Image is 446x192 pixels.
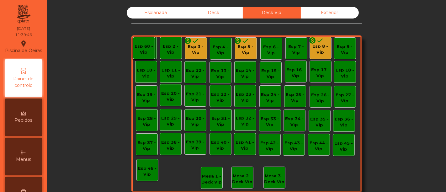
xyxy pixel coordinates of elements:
[310,67,331,79] div: Esp 17 - Vip
[242,37,249,45] i: done
[232,173,253,185] div: Mesa 2 - Deck Vip
[235,44,257,56] div: Esp 5 - Vip
[185,115,206,128] div: Esp 30 - Vip
[283,140,305,152] div: Esp 43 - Vip
[185,91,206,103] div: Esp 21 - Vip
[209,37,217,45] i: monetization_on
[137,165,158,178] div: Esp 46 - Vip
[234,37,242,45] i: monetization_on
[210,115,231,128] div: Esp 31 - Vip
[285,67,306,79] div: Esp 16 - Vip
[217,37,224,45] i: done
[259,140,280,152] div: Esp 42 - Vip
[264,173,285,185] div: Mesa 3 - Deck Vip
[309,116,330,128] div: Esp 35 - Vip
[310,92,331,104] div: Esp 26 - Vip
[184,37,192,45] i: monetization_on
[160,67,182,79] div: Esp 11 - Vip
[16,156,31,163] span: Menus
[136,92,157,104] div: Esp 19 - Vip
[308,140,330,152] div: Esp 44 - Vip
[185,7,243,19] div: Deck
[136,115,157,128] div: Esp 28 - Vip
[333,116,355,128] div: Esp 36 - Vip
[310,43,331,56] div: Esp 8 - Vip
[284,92,306,104] div: Esp 25 - Vip
[185,67,206,80] div: Esp 12 - Vip
[17,26,30,31] div: [DATE]
[210,91,231,104] div: Esp 22 - Vip
[5,39,42,55] div: Piscina de Oeiras
[301,7,359,19] div: Exterior
[235,91,256,104] div: Esp 23 - Vip
[260,68,281,80] div: Esp 15 - Vip
[6,76,41,89] span: Painel de controlo
[20,40,27,47] i: location_on
[136,140,157,152] div: Esp 37 - Vip
[160,115,181,127] div: Esp 29 - Vip
[259,116,281,128] div: Esp 33 - Vip
[160,139,181,152] div: Esp 38 - Vip
[243,7,301,19] div: Deck Vip
[15,32,32,38] div: 11:39:46
[309,37,316,44] i: monetization_on
[201,173,222,185] div: Mesa 1 - Deck Vip
[210,44,231,56] div: Esp 4 - Vip
[334,44,356,56] div: Esp 9 - Vip
[235,67,256,80] div: Esp 14 - Vip
[133,43,155,56] div: Esp 60 - Vip
[185,44,207,56] div: Esp 3 - Vip
[160,43,182,56] div: Esp 2 - Vip
[185,139,206,151] div: Esp 39 - Vip
[261,44,282,56] div: Esp 6 - Vip
[235,115,256,127] div: Esp 32 - Vip
[192,37,199,45] i: done
[234,139,256,152] div: Esp 41 - Vip
[16,3,31,25] img: qpiato
[334,67,356,79] div: Esp 18 - Vip
[260,92,281,104] div: Esp 24 - Vip
[160,90,181,103] div: Esp 20 - Vip
[284,116,305,128] div: Esp 34 - Vip
[333,140,354,152] div: Esp 45 - Vip
[286,44,307,56] div: Esp 7 - Vip
[210,68,231,80] div: Esp 13 - Vip
[316,37,324,44] i: done
[210,139,231,152] div: Esp 40 - Vip
[15,117,33,124] span: Pedidos
[135,67,157,79] div: Esp 10 - Vip
[334,92,356,104] div: Esp 27 - Vip
[127,7,185,19] div: Esplanada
